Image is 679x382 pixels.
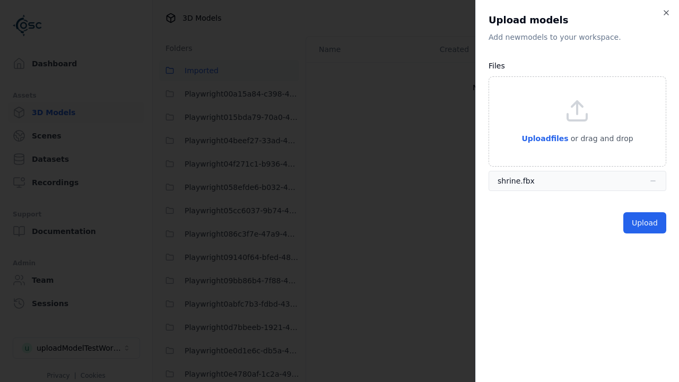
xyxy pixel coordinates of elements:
[489,62,505,70] label: Files
[498,176,535,186] div: shrine.fbx
[489,13,666,28] h2: Upload models
[489,32,666,42] p: Add new model s to your workspace.
[521,134,568,143] span: Upload files
[569,132,633,145] p: or drag and drop
[623,212,666,233] button: Upload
